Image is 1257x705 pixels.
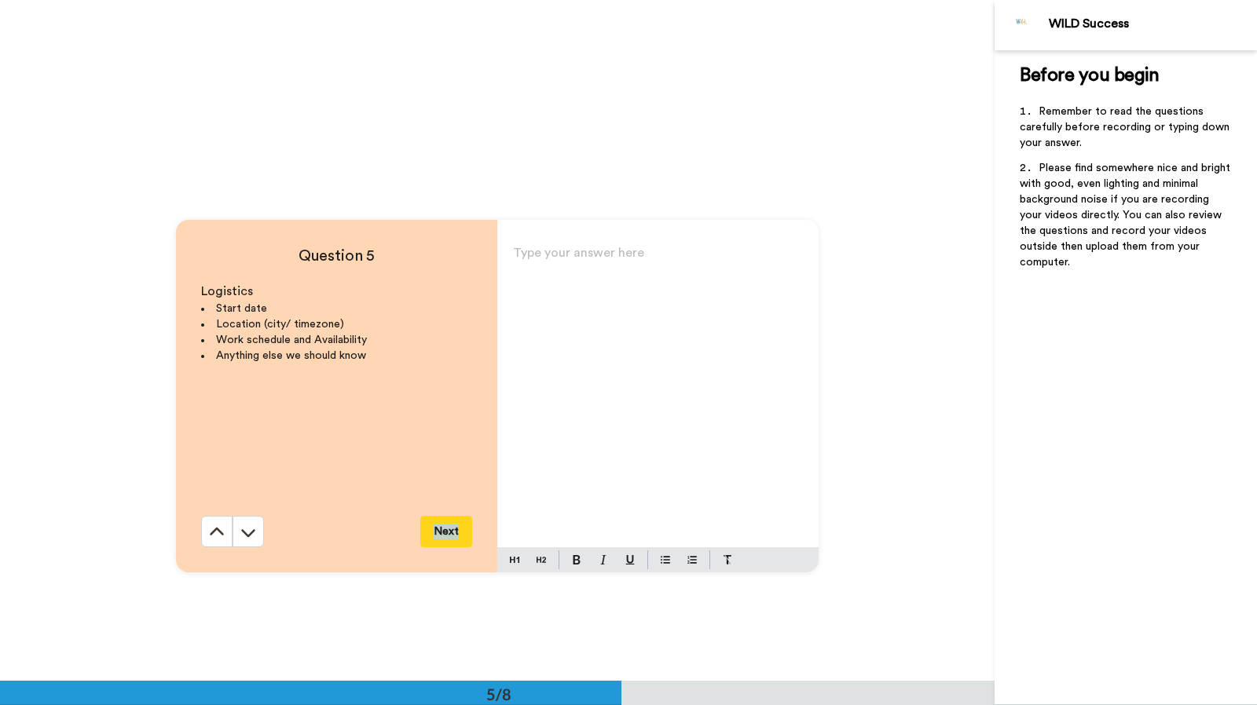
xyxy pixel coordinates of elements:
img: underline-mark.svg [625,555,635,564]
img: Profile Image [1003,6,1041,44]
span: Logistics [201,285,253,298]
button: Next [420,516,472,547]
img: bold-mark.svg [573,555,581,564]
span: Before you begin [1020,66,1159,85]
span: Anything else we should know [216,350,366,361]
span: Start date [216,303,267,314]
img: numbered-block.svg [687,553,697,566]
div: 5/8 [461,683,537,705]
img: clear-format.svg [723,555,732,564]
img: italic-mark.svg [600,555,607,564]
span: Work schedule and Availability [216,334,367,345]
img: heading-two-block.svg [537,553,546,566]
span: Location (city/ timezone) [216,319,344,330]
div: WILD Success [1049,16,1256,31]
img: bulleted-block.svg [661,553,670,566]
h4: Question 5 [201,245,472,267]
img: heading-one-block.svg [510,553,519,566]
span: Remember to read the questions carefully before recording or typing down your answer. [1020,106,1233,148]
span: Please find somewhere nice and bright with good, even lighting and minimal background noise if yo... [1020,163,1233,268]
